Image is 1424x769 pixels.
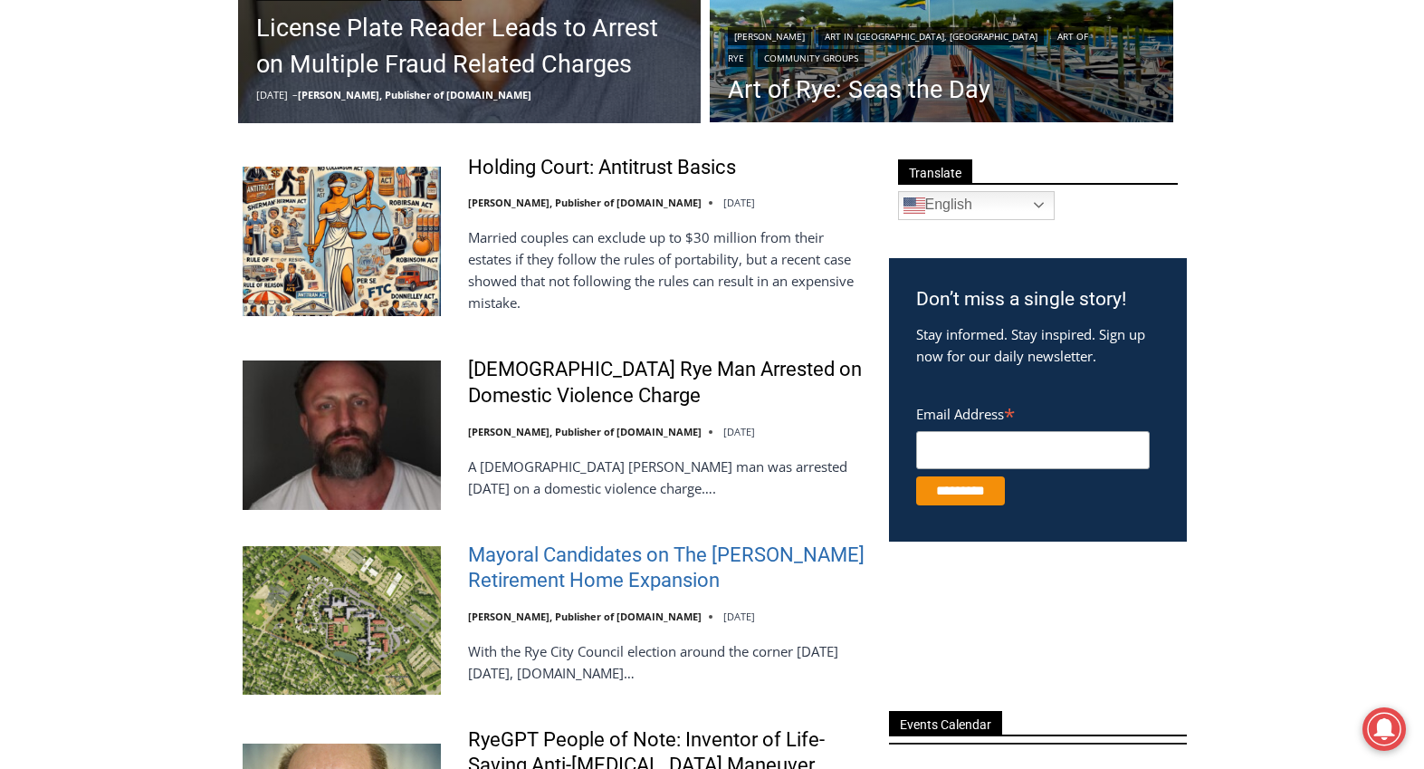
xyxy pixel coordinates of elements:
[292,88,298,101] span: –
[889,711,1002,735] span: Events Calendar
[723,610,755,623] time: [DATE]
[256,10,683,82] a: License Plate Reader Leads to Arrest on Multiple Fraud Related Charges
[916,396,1150,428] label: Email Address
[898,191,1055,220] a: English
[728,24,1155,67] div: | | |
[468,425,702,438] a: [PERSON_NAME], Publisher of [DOMAIN_NAME]
[916,323,1160,367] p: Stay informed. Stay inspired. Sign up now for our daily newsletter.
[903,195,925,216] img: en
[468,543,865,594] a: Mayoral Candidates on The [PERSON_NAME] Retirement Home Expansion
[758,49,865,67] a: Community Groups
[468,456,865,499] p: A [DEMOGRAPHIC_DATA] [PERSON_NAME] man was arrested [DATE] on a domestic violence charge….
[723,425,755,438] time: [DATE]
[468,357,865,409] a: [DEMOGRAPHIC_DATA] Rye Man Arrested on Domestic Violence Charge
[468,610,702,623] a: [PERSON_NAME], Publisher of [DOMAIN_NAME]
[916,285,1160,314] h3: Don’t miss a single story!
[243,167,441,315] img: Holding Court: Antitrust Basics
[468,226,865,313] p: Married couples can exclude up to $30 million from their estates if they follow the rules of port...
[256,88,288,101] time: [DATE]
[468,196,702,209] a: [PERSON_NAME], Publisher of [DOMAIN_NAME]
[818,27,1044,45] a: Art in [GEOGRAPHIC_DATA], [GEOGRAPHIC_DATA]
[243,360,441,509] img: 42 Year Old Rye Man Arrested on Domestic Violence Charge
[723,196,755,209] time: [DATE]
[728,76,1155,103] a: Art of Rye: Seas the Day
[468,155,736,181] a: Holding Court: Antitrust Basics
[468,640,865,684] p: With the Rye City Council election around the corner [DATE][DATE], [DOMAIN_NAME]…
[243,546,441,695] img: Mayoral Candidates on The Osborn Retirement Home Expansion
[298,88,531,101] a: [PERSON_NAME], Publisher of [DOMAIN_NAME]
[728,27,811,45] a: [PERSON_NAME]
[898,159,972,184] span: Translate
